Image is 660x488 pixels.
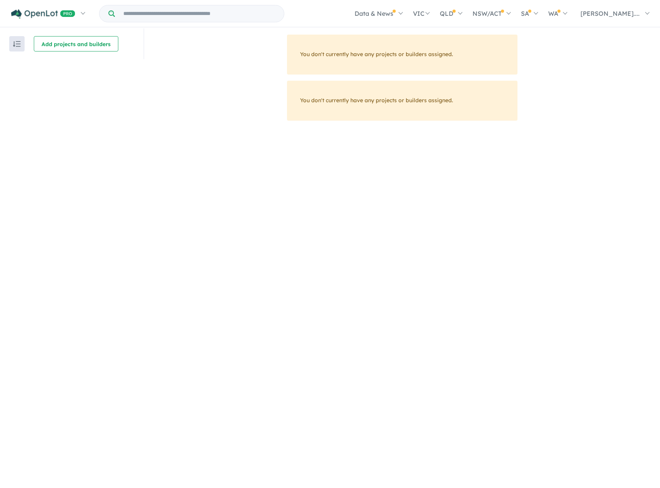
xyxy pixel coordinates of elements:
[580,10,640,17] span: [PERSON_NAME]....
[13,41,21,47] img: sort.svg
[34,36,118,51] button: Add projects and builders
[11,9,75,19] img: Openlot PRO Logo White
[287,81,517,121] div: You don't currently have any projects or builders assigned.
[287,35,517,75] div: You don't currently have any projects or builders assigned.
[116,5,282,22] input: Try estate name, suburb, builder or developer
